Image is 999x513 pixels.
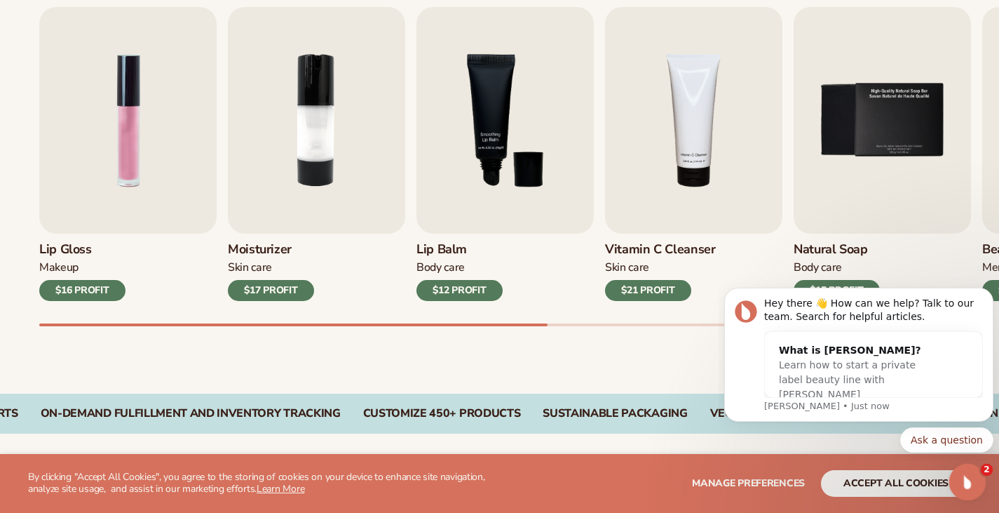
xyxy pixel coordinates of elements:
[28,472,517,495] p: By clicking "Accept All Cookies", you agree to the storing of cookies on your device to enhance s...
[228,242,314,258] h3: Moisturizer
[416,7,594,301] a: 3 / 9
[39,242,125,258] h3: Lip Gloss
[228,260,314,275] div: Skin Care
[605,260,716,275] div: Skin Care
[363,407,521,420] div: CUSTOMIZE 450+ PRODUCTS
[981,464,993,477] span: 2
[257,482,304,495] a: Learn More
[416,280,503,301] div: $12 PROFIT
[416,260,503,275] div: Body Care
[719,275,999,461] iframe: Intercom notifications message
[821,470,971,497] button: accept all cookies
[605,242,716,258] h3: Vitamin C Cleanser
[39,280,125,301] div: $16 PROFIT
[692,477,805,490] span: Manage preferences
[39,260,125,275] div: Makeup
[794,7,971,301] a: 5 / 9
[41,407,341,420] div: On-Demand Fulfillment and Inventory Tracking
[794,260,880,275] div: Body Care
[605,280,691,301] div: $21 PROFIT
[228,7,405,301] a: 2 / 9
[605,7,782,301] a: 4 / 9
[228,280,314,301] div: $17 PROFIT
[416,242,503,258] h3: Lip Balm
[710,407,923,420] div: VEGAN AND CRUELTY-FREE PRODUCTS
[794,242,880,258] h3: Natural Soap
[949,464,986,501] iframe: Intercom live chat
[39,7,217,301] a: 1 / 9
[692,470,805,497] button: Manage preferences
[543,407,687,420] div: SUSTAINABLE PACKAGING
